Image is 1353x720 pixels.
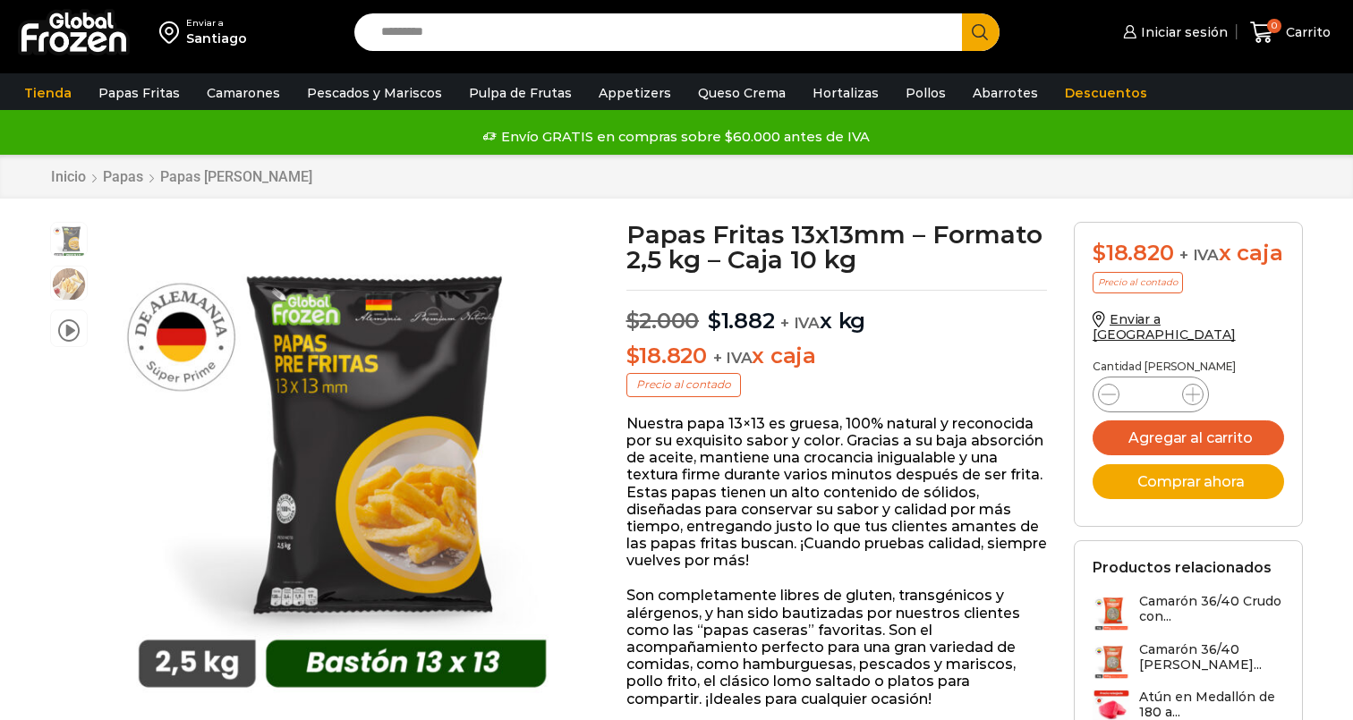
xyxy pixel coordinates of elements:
[626,415,1048,570] p: Nuestra papa 13×13 es gruesa, 100% natural y reconocida por su exquisito sabor y color. Gracias a...
[89,76,189,110] a: Papas Fritas
[1139,642,1284,673] h3: Camarón 36/40 [PERSON_NAME]...
[1281,23,1331,41] span: Carrito
[198,76,289,110] a: Camarones
[962,13,1000,51] button: Search button
[708,308,721,334] span: $
[159,168,313,185] a: Papas [PERSON_NAME]
[1134,382,1168,407] input: Product quantity
[1267,19,1281,33] span: 0
[50,168,313,185] nav: Breadcrumb
[186,30,247,47] div: Santiago
[1093,240,1106,266] span: $
[1093,240,1173,266] bdi: 18.820
[1246,12,1335,54] a: 0 Carrito
[964,76,1047,110] a: Abarrotes
[626,290,1048,335] p: x kg
[897,76,955,110] a: Pollos
[626,587,1048,707] p: Son completamente libres de gluten, transgénicos y alérgenos, y han sido bautizadas por nuestros ...
[1093,360,1284,373] p: Cantidad [PERSON_NAME]
[1179,246,1219,264] span: + IVA
[708,308,775,334] bdi: 1.882
[1093,272,1183,293] p: Precio al contado
[626,343,707,368] bdi: 18.820
[1139,594,1284,624] h3: Camarón 36/40 Crudo con...
[1093,464,1284,499] button: Comprar ahora
[590,76,680,110] a: Appetizers
[50,168,87,185] a: Inicio
[626,308,640,334] span: $
[804,76,888,110] a: Hortalizas
[1093,594,1284,632] a: Camarón 36/40 Crudo con...
[626,308,700,334] bdi: 2.000
[1093,559,1272,576] h2: Productos relacionados
[102,168,144,185] a: Papas
[159,17,186,47] img: address-field-icon.svg
[1139,690,1284,720] h3: Atún en Medallón de 180 a...
[689,76,795,110] a: Queso Crema
[1093,311,1236,343] a: Enviar a [GEOGRAPHIC_DATA]
[1093,420,1284,455] button: Agregar al carrito
[626,373,741,396] p: Precio al contado
[1093,642,1284,681] a: Camarón 36/40 [PERSON_NAME]...
[460,76,581,110] a: Pulpa de Frutas
[15,76,81,110] a: Tienda
[1093,241,1284,267] div: x caja
[713,349,753,367] span: + IVA
[186,17,247,30] div: Enviar a
[51,223,87,258] span: 13-x-13-2kg
[780,314,820,332] span: + IVA
[1056,76,1156,110] a: Descuentos
[626,343,640,368] span: $
[298,76,451,110] a: Pescados y Mariscos
[1136,23,1228,41] span: Iniciar sesión
[1119,14,1228,50] a: Iniciar sesión
[626,222,1048,272] h1: Papas Fritas 13x13mm – Formato 2,5 kg – Caja 10 kg
[626,343,1048,369] p: x caja
[51,267,87,302] span: 13×13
